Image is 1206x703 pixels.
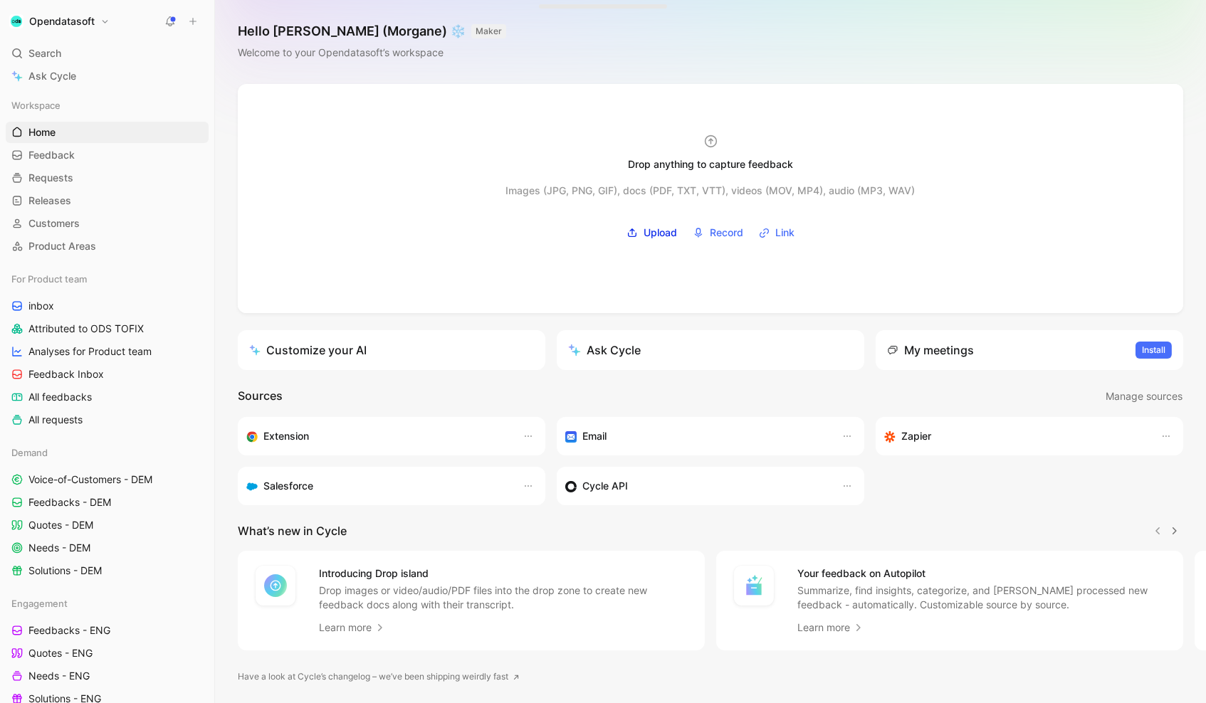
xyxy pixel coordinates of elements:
span: Requests [28,171,73,185]
div: Capture feedback from thousands of sources with Zapier (survey results, recordings, sheets, etc). [884,428,1146,445]
a: Feedback [6,144,209,166]
h2: What’s new in Cycle [238,522,347,539]
div: Ask Cycle [568,342,641,359]
div: For Product teaminboxAttributed to ODS TOFIXAnalyses for Product teamFeedback InboxAll feedbacksA... [6,268,209,430]
a: Quotes - DEM [6,514,209,536]
a: Feedbacks - ENG [6,620,209,641]
span: Workspace [11,98,61,112]
a: Needs - DEM [6,537,209,559]
span: All requests [28,413,83,427]
span: Manage sources [1106,388,1183,405]
p: Drop images or video/audio/PDF files into the drop zone to create new feedback docs along with th... [319,583,688,612]
a: Learn more [319,619,386,636]
a: Feedbacks - DEM [6,492,209,513]
span: Feedbacks - DEM [28,495,111,509]
span: Feedback [28,148,75,162]
span: For Product team [11,272,87,286]
button: Record [688,222,748,243]
button: Manage sources [1105,387,1183,406]
div: For Product team [6,268,209,290]
span: Solutions - DEM [28,564,102,578]
div: Forward emails to your feedback inbox [565,428,827,445]
span: Quotes - DEM [28,518,93,532]
span: Product Areas [28,239,96,253]
div: DemandVoice-of-Customers - DEMFeedbacks - DEMQuotes - DEMNeeds - DEMSolutions - DEM [6,442,209,581]
p: Summarize, find insights, categorize, and [PERSON_NAME] processed new feedback - automatically. C... [797,583,1166,612]
a: Requests [6,167,209,189]
div: Demand [6,442,209,463]
div: Search [6,43,209,64]
button: Ask Cycle [557,330,864,370]
h3: Zapier [901,428,931,445]
h1: Opendatasoft [29,15,95,28]
a: Needs - ENG [6,665,209,687]
span: Analyses for Product team [28,344,152,359]
a: Feedback Inbox [6,364,209,385]
span: All feedbacks [28,390,92,404]
div: Capture feedback from anywhere on the web [246,428,508,445]
img: Opendatasoft [9,14,23,28]
span: inbox [28,299,54,313]
span: Feedbacks - ENG [28,623,110,638]
span: Voice-of-Customers - DEM [28,472,152,487]
span: Quotes - ENG [28,646,93,660]
a: Ask Cycle [6,65,209,87]
a: inbox [6,295,209,317]
h4: Introducing Drop island [319,565,688,582]
button: Link [754,222,799,243]
div: Sync customers & send feedback from custom sources. Get inspired by our favorite use case [565,477,827,495]
span: Releases [28,194,71,208]
a: Quotes - ENG [6,643,209,664]
span: Needs - DEM [28,541,90,555]
span: Customers [28,216,80,231]
a: Learn more [797,619,864,636]
span: Record [710,224,743,241]
h3: Extension [263,428,309,445]
div: Images (JPG, PNG, GIF), docs (PDF, TXT, VTT), videos (MOV, MP4), audio (MP3, WAV) [506,182,916,199]
a: Analyses for Product team [6,341,209,362]
span: Search [28,45,61,62]
div: Workspace [6,95,209,116]
a: Attributed to ODS TOFIX [6,318,209,339]
a: Have a look at Cycle’s changelog – we’ve been shipping weirdly fast [238,670,520,684]
span: Home [28,125,56,139]
a: Home [6,122,209,143]
label: Upload [622,222,682,243]
button: Install [1136,342,1172,359]
span: Engagement [11,596,68,610]
button: OpendatasoftOpendatasoft [6,11,113,31]
a: Releases [6,190,209,211]
span: Link [775,224,795,241]
div: My meetings [887,342,974,359]
h3: Salesforce [263,477,313,495]
a: All feedbacks [6,386,209,408]
button: MAKER [471,24,506,38]
div: Welcome to your Opendatasoft’s workspace [238,44,506,61]
h4: Your feedback on Autopilot [797,565,1166,582]
a: Solutions - DEM [6,560,209,581]
div: Engagement [6,593,209,614]
h1: Hello [PERSON_NAME] (Morgane) ❄️ [238,23,506,40]
a: Customize your AI [238,330,545,370]
h2: Sources [238,387,283,406]
div: Drop anything to capture feedback [628,156,793,173]
span: Ask Cycle [28,68,76,85]
span: Demand [11,445,48,460]
span: Feedback Inbox [28,367,104,381]
span: Attributed to ODS TOFIX [28,322,144,336]
span: Install [1142,343,1165,357]
a: Product Areas [6,236,209,257]
span: Needs - ENG [28,669,90,683]
a: Voice-of-Customers - DEM [6,469,209,490]
h3: Email [582,428,607,445]
a: Customers [6,213,209,234]
a: All requests [6,409,209,430]
div: Customize your AI [249,342,367,359]
h3: Cycle API [582,477,628,495]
